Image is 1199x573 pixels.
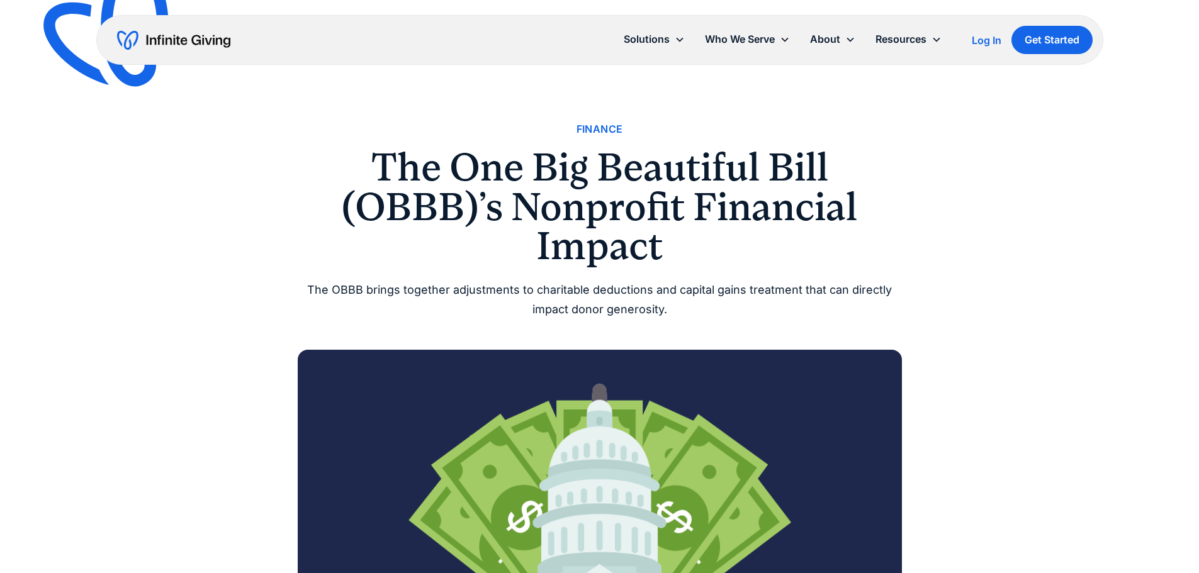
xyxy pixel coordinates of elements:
a: Get Started [1011,26,1093,54]
div: Who We Serve [695,26,800,53]
div: Resources [875,31,926,48]
a: Finance [577,121,623,138]
div: Resources [865,26,952,53]
div: Solutions [624,31,670,48]
div: Log In [972,35,1001,45]
a: Log In [972,33,1001,48]
h1: The One Big Beautiful Bill (OBBB)’s Nonprofit Financial Impact [298,148,902,265]
div: Who We Serve [705,31,775,48]
div: The OBBB brings together adjustments to charitable deductions and capital gains treatment that ca... [298,281,902,319]
div: Solutions [614,26,695,53]
a: home [117,30,230,50]
div: About [810,31,840,48]
div: About [800,26,865,53]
